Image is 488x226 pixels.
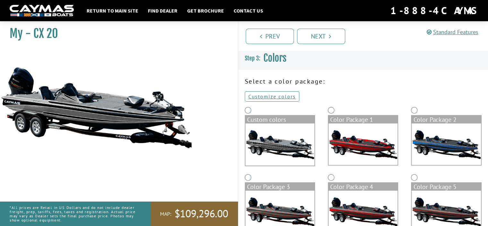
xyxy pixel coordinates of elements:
[412,116,481,123] div: Color Package 2
[246,29,294,44] a: Prev
[184,6,227,15] a: Get Brochure
[245,183,314,191] div: Color Package 3
[245,77,482,86] p: Select a color package:
[150,202,238,226] a: MAP:$109,296.00
[329,183,398,191] div: Color Package 4
[390,4,478,18] div: 1-888-4CAYMAS
[10,26,222,41] h1: My - CX 20
[160,211,171,217] span: MAP:
[329,116,398,123] div: Color Package 1
[412,123,481,165] img: color_package_313.png
[10,5,74,17] img: white-logo-c9c8dbefe5ff5ceceb0f0178aa75bf4bb51f6bca0971e226c86eb53dfe498488.png
[145,6,181,15] a: Find Dealer
[230,6,266,15] a: Contact Us
[427,28,478,36] a: Standard Features
[245,123,314,166] img: cx-Base-Layer.png
[329,123,398,165] img: color_package_312.png
[297,29,345,44] a: Next
[245,91,299,102] a: Customize colors
[10,202,136,226] p: *All prices are Retail in US Dollars and do not include dealer freight, prep, tariffs, fees, taxe...
[83,6,141,15] a: Return to main site
[412,183,481,191] div: Color Package 5
[245,116,314,123] div: Custom colors
[175,207,228,221] span: $109,296.00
